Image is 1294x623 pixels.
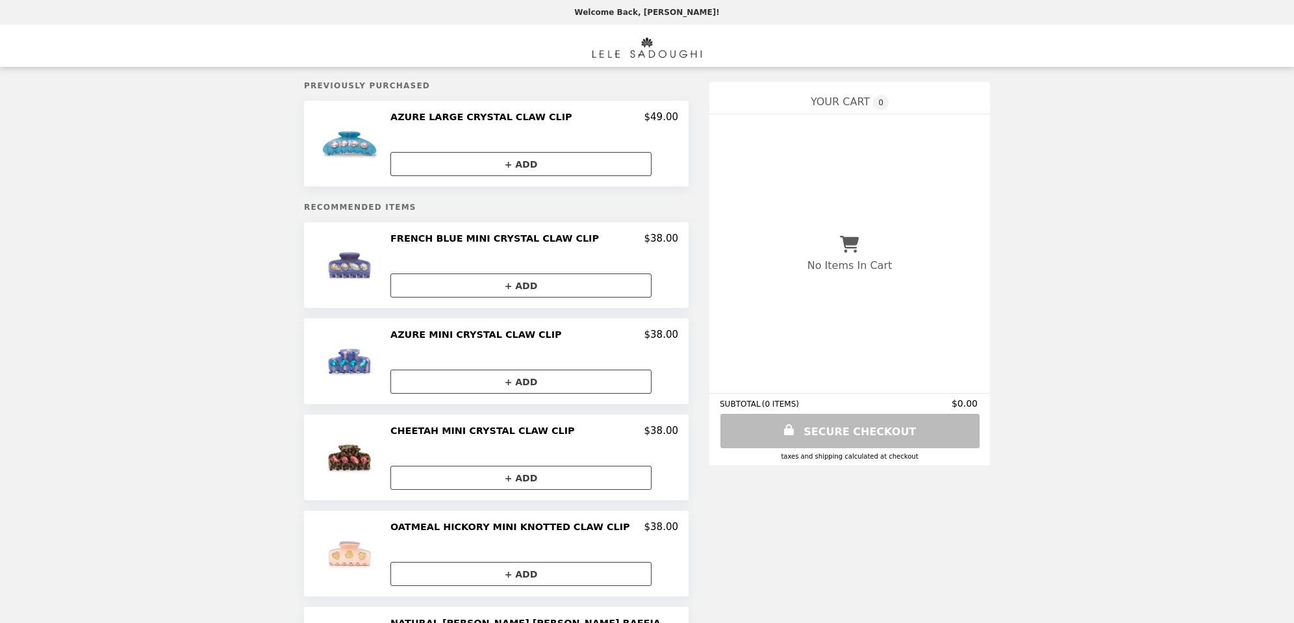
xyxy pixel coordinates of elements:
img: Brand Logo [592,32,702,59]
span: SUBTOTAL [720,400,762,409]
span: 0 [873,95,889,110]
h2: OATMEAL HICKORY MINI KNOTTED CLAW CLIP [390,521,635,533]
p: $38.00 [644,329,679,340]
button: + ADD [390,152,652,176]
img: AZURE MINI CRYSTAL CLAW CLIP [317,329,385,394]
button: + ADD [390,466,652,490]
span: $0.00 [952,398,980,409]
img: AZURE LARGE CRYSTAL CLAW CLIP [317,111,385,176]
div: Taxes and Shipping calculated at checkout [720,453,980,460]
h2: FRENCH BLUE MINI CRYSTAL CLAW CLIP [390,233,604,244]
p: Welcome Back, [PERSON_NAME]! [574,8,719,17]
p: No Items In Cart [807,259,892,272]
span: YOUR CART [811,95,870,108]
button: + ADD [390,370,652,394]
p: $38.00 [644,425,679,437]
span: ( 0 ITEMS ) [762,400,799,409]
img: OATMEAL HICKORY MINI KNOTTED CLAW CLIP [317,521,385,586]
p: $49.00 [644,111,679,123]
p: $38.00 [644,521,679,533]
h2: AZURE MINI CRYSTAL CLAW CLIP [390,329,567,340]
img: FRENCH BLUE MINI CRYSTAL CLAW CLIP [317,233,385,298]
h2: AZURE LARGE CRYSTAL CLAW CLIP [390,111,577,123]
p: $38.00 [644,233,679,244]
h5: Previously Purchased [304,81,689,90]
h5: Recommended Items [304,203,689,212]
button: + ADD [390,562,652,586]
img: CHEETAH MINI CRYSTAL CLAW CLIP [317,425,385,490]
h2: CHEETAH MINI CRYSTAL CLAW CLIP [390,425,580,437]
button: + ADD [390,273,652,298]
